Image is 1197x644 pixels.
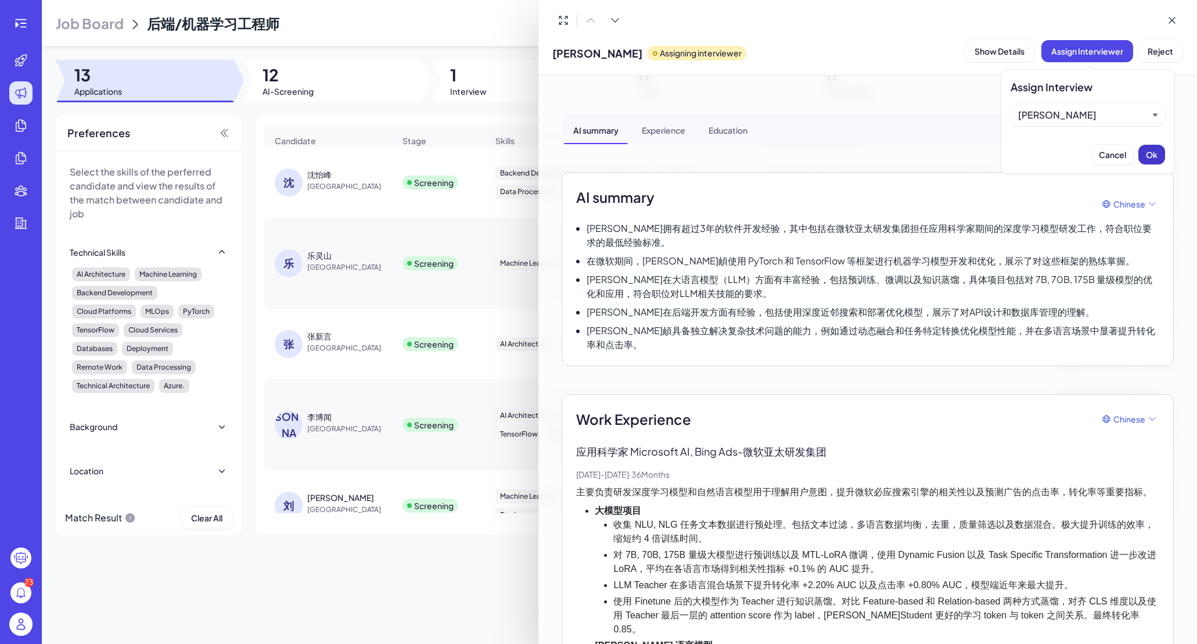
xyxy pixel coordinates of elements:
div: AI summary [564,115,628,144]
li: LLM Teacher 在多语言混合场景下提升转化率 +2.20% AUC 以及点击率 +0.80% AUC，模型端近年来最大提升。 [613,578,1159,592]
span: Chinese [1113,198,1145,210]
button: Cancel [1091,145,1134,164]
p: [PERSON_NAME]在大语言模型（LLM）方面有丰富经验，包括预训练、微调以及知识蒸馏，具体项目包括对 7B, 70B, 175B 量级模型的优化和应用，符合职位对LLM相关技能的要求。 [587,273,1159,300]
span: Ok [1146,149,1158,160]
span: Work Experience [576,409,691,430]
button: Reject [1138,40,1183,62]
p: Assigning interviewer [660,47,742,59]
span: Reject [1148,46,1173,56]
li: 使用 Finetune 后的大模型作为 Teacher 进行知识蒸馏。对比 Feature-based 和 Relation-based 两种方式蒸馏，对齐 CLS 维度以及使用 Teacher... [613,595,1159,636]
div: Education [699,115,757,144]
span: Show Details [975,46,1025,56]
button: Show Details [965,40,1034,62]
p: 应用科学家 Microsoft AI, Bing Ads - 微软亚太研发集团 [576,443,1159,459]
p: [DATE] - [DATE] · 36 Months [576,468,1159,481]
button: [PERSON_NAME] [1018,108,1148,122]
span: [PERSON_NAME] [552,45,642,61]
strong: 大模型项目 [595,506,641,516]
div: Experience [632,115,695,144]
p: 在微软期间，[PERSON_NAME]頔使用 PyTorch 和 TensorFlow 等框架进行机器学习模型开发和优化，展示了对这些框架的熟练掌握。 [587,254,1135,268]
button: Ok [1138,145,1165,164]
li: 对 7B, 70B, 175B 量级大模型进行预训练以及 MTL-LoRA 微调，使用 Dynamic Fusion 以及 Task Specific Transformation 进一步改进 ... [613,548,1159,576]
button: Assign Interviewer [1041,40,1133,62]
p: 主要负责研发深度学习模型和自然语言模型用于理解用户意图，提升微软必应搜索引擎的相关性以及预测广告的点击率，转化率等重要指标。 [576,485,1159,499]
span: Cancel [1099,149,1126,160]
span: Assign Interviewer [1051,46,1123,56]
li: 收集 NLU, NLG 任务文本数据进行预处理。包括文本过滤，多语言数据均衡，去重，质量筛选以及数据混合。极大提升训练的效率，缩短约 4 倍训练时间。 [613,518,1159,546]
h2: AI summary [576,187,655,207]
div: Assign Interview [1011,79,1165,95]
span: Chinese [1113,413,1145,425]
p: [PERSON_NAME]拥有超过3年的软件开发经验，其中包括在微软亚太研发集团担任应用科学家期间的深度学习模型研发工作，符合职位要求的最低经验标准。 [587,221,1159,249]
div: Show Interview & Comments [562,90,1174,101]
p: [PERSON_NAME]頔具备独立解决复杂技术问题的能力，例如通过动态融合和任务特定转换优化模型性能，并在多语言场景中显著提升转化率和点击率。 [587,324,1159,352]
p: [PERSON_NAME]在后端开发方面有经验，包括使用深度近邻搜索和部署优化模型，展示了对API设计和数据库管理的理解。 [587,305,1095,319]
